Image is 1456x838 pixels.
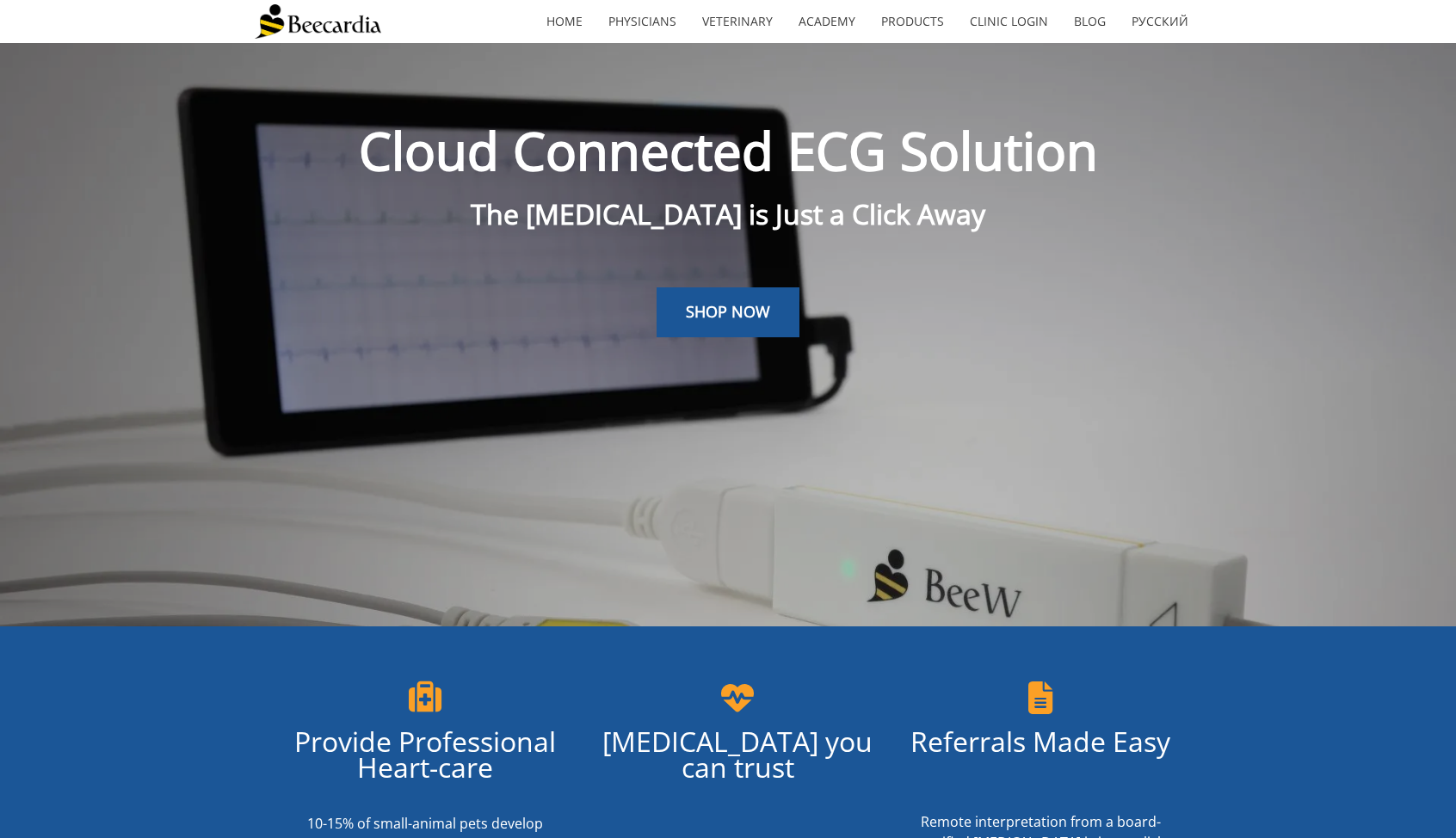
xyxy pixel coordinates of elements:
a: SHOP NOW [657,287,799,337]
span: SHOP NOW [686,301,770,322]
a: Academy [786,2,868,41]
a: Products [868,2,957,41]
a: home [534,2,595,41]
a: Blog [1061,2,1119,41]
a: Clinic Login [957,2,1061,41]
a: Veterinary [689,2,786,41]
span: Provide Professional Heart-care [294,723,556,786]
a: Physicians [595,2,689,41]
img: Beecardia [255,4,381,39]
span: Referrals Made Easy [910,723,1170,760]
span: Cloud Connected ECG Solution [359,115,1098,186]
a: Русский [1119,2,1201,41]
span: [MEDICAL_DATA] you can trust [602,723,873,786]
span: The [MEDICAL_DATA] is Just a Click Away [471,195,985,232]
